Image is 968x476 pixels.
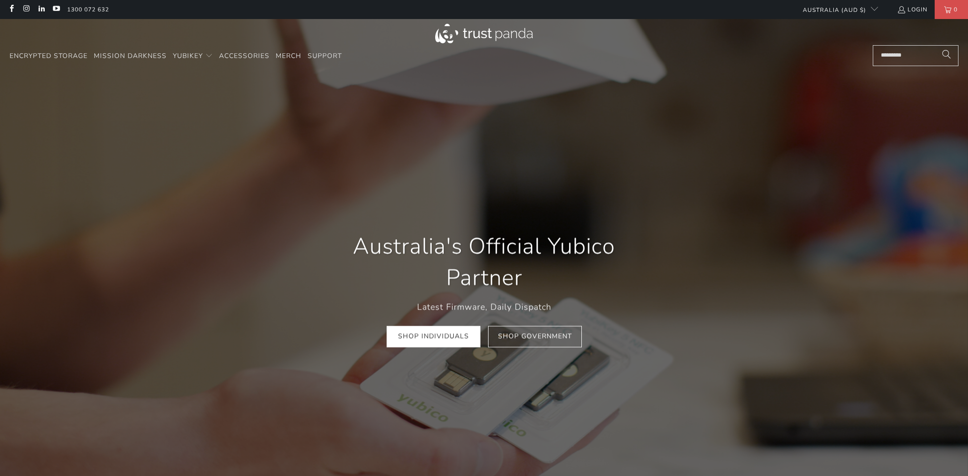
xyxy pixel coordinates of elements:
[935,45,958,66] button: Search
[327,301,641,314] p: Latest Firmware, Daily Dispatch
[10,45,342,68] nav: Translation missing: en.navigation.header.main_nav
[7,6,15,13] a: Trust Panda Australia on Facebook
[52,6,60,13] a: Trust Panda Australia on YouTube
[67,4,109,15] a: 1300 072 632
[435,24,533,43] img: Trust Panda Australia
[488,326,582,348] a: Shop Government
[94,51,167,60] span: Mission Darkness
[276,51,301,60] span: Merch
[10,45,88,68] a: Encrypted Storage
[173,45,213,68] summary: YubiKey
[327,231,641,293] h1: Australia's Official Yubico Partner
[897,4,928,15] a: Login
[94,45,167,68] a: Mission Darkness
[219,51,269,60] span: Accessories
[308,45,342,68] a: Support
[308,51,342,60] span: Support
[276,45,301,68] a: Merch
[173,51,203,60] span: YubiKey
[219,45,269,68] a: Accessories
[22,6,30,13] a: Trust Panda Australia on Instagram
[873,45,958,66] input: Search...
[10,51,88,60] span: Encrypted Storage
[37,6,45,13] a: Trust Panda Australia on LinkedIn
[387,326,480,348] a: Shop Individuals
